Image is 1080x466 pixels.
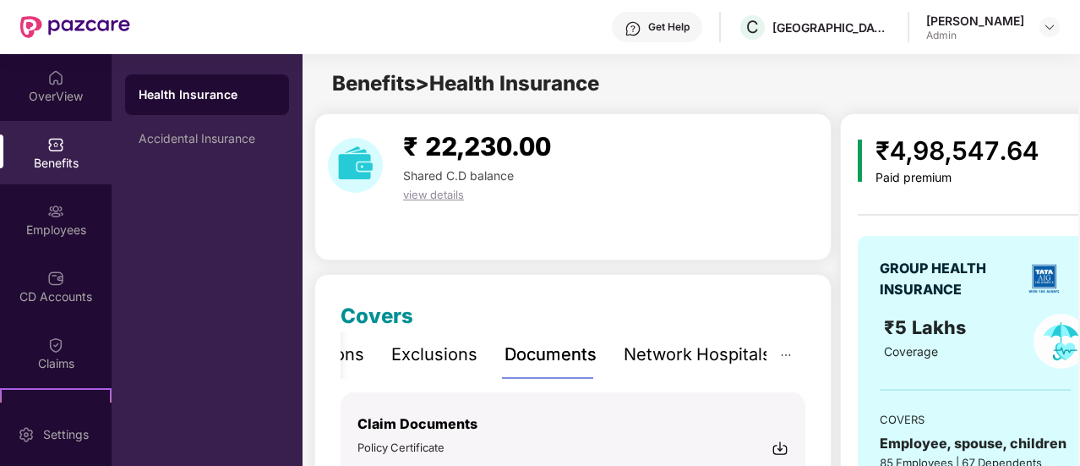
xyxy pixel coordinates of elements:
[403,188,464,201] span: view details
[1023,257,1066,300] img: insurerLogo
[875,131,1039,171] div: ₹4,98,547.64
[926,29,1024,42] div: Admin
[624,342,772,368] div: Network Hospitals
[47,136,64,153] img: svg+xml;base64,PHN2ZyBpZD0iQmVuZWZpdHMiIHhtbG5zPSJodHRwOi8vd3d3LnczLm9yZy8yMDAwL3N2ZyIgd2lkdGg9Ij...
[772,19,891,36] div: [GEOGRAPHIC_DATA]
[47,69,64,86] img: svg+xml;base64,PHN2ZyBpZD0iSG9tZSIgeG1sbnM9Imh0dHA6Ly93d3cudzMub3JnLzIwMDAvc3ZnIiB3aWR0aD0iMjAiIG...
[625,20,641,37] img: svg+xml;base64,PHN2ZyBpZD0iSGVscC0zMngzMiIgeG1sbnM9Imh0dHA6Ly93d3cudzMub3JnLzIwMDAvc3ZnIiB3aWR0aD...
[884,316,971,338] span: ₹5 Lakhs
[926,13,1024,29] div: [PERSON_NAME]
[880,433,1071,454] div: Employee, spouse, children
[139,132,275,145] div: Accidental Insurance
[880,258,1017,300] div: GROUP HEALTH INSURANCE
[884,344,938,359] span: Coverage
[1043,20,1056,34] img: svg+xml;base64,PHN2ZyBpZD0iRHJvcGRvd24tMzJ4MzIiIHhtbG5zPSJodHRwOi8vd3d3LnczLm9yZy8yMDAwL3N2ZyIgd2...
[20,16,130,38] img: New Pazcare Logo
[875,171,1039,185] div: Paid premium
[880,411,1071,428] div: COVERS
[403,131,551,162] span: ₹ 22,230.00
[357,414,788,435] p: Claim Documents
[772,440,788,457] img: svg+xml;base64,PHN2ZyBpZD0iRG93bmxvYWQtMjR4MjQiIHhtbG5zPSJodHRwOi8vd3d3LnczLm9yZy8yMDAwL3N2ZyIgd2...
[648,20,690,34] div: Get Help
[47,337,64,354] img: svg+xml;base64,PHN2ZyBpZD0iQ2xhaW0iIHhtbG5zPSJodHRwOi8vd3d3LnczLm9yZy8yMDAwL3N2ZyIgd2lkdGg9IjIwIi...
[505,342,597,368] div: Documents
[139,86,275,103] div: Health Insurance
[38,426,94,443] div: Settings
[357,441,445,454] span: Policy Certificate
[47,270,64,287] img: svg+xml;base64,PHN2ZyBpZD0iQ0RfQWNjb3VudHMiIGRhdGEtbmFtZT0iQ0QgQWNjb3VudHMiIHhtbG5zPSJodHRwOi8vd3...
[746,17,759,37] span: C
[341,304,413,328] span: Covers
[332,71,599,96] span: Benefits > Health Insurance
[18,426,35,443] img: svg+xml;base64,PHN2ZyBpZD0iU2V0dGluZy0yMHgyMCIgeG1sbnM9Imh0dHA6Ly93d3cudzMub3JnLzIwMDAvc3ZnIiB3aW...
[391,342,477,368] div: Exclusions
[858,140,862,182] img: icon
[403,168,514,183] span: Shared C.D balance
[47,203,64,220] img: svg+xml;base64,PHN2ZyBpZD0iRW1wbG95ZWVzIiB4bWxucz0iaHR0cDovL3d3dy53My5vcmcvMjAwMC9zdmciIHdpZHRoPS...
[328,138,383,193] img: download
[780,349,792,361] span: ellipsis
[766,332,805,378] button: ellipsis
